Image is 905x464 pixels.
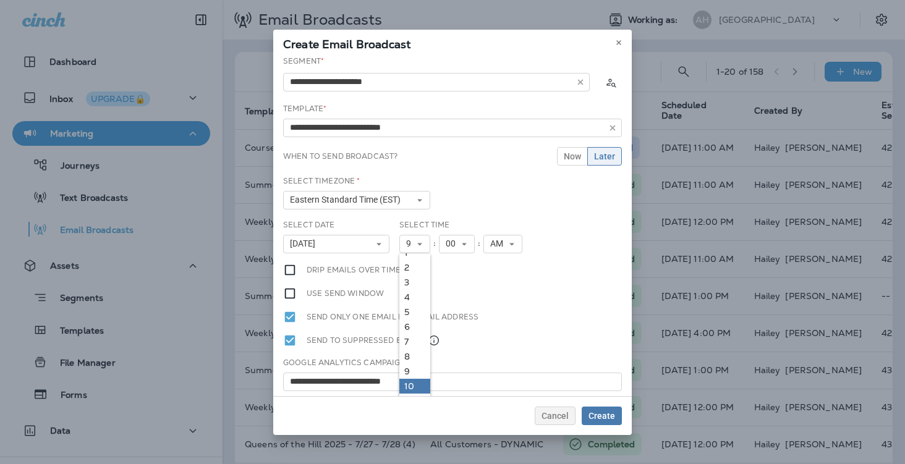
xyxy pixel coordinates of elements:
[273,30,632,56] div: Create Email Broadcast
[490,238,508,249] span: AM
[290,238,320,249] span: [DATE]
[283,235,389,253] button: [DATE]
[283,176,360,186] label: Select Timezone
[399,319,430,334] a: 6
[307,310,478,324] label: Send only one email per email address
[439,235,475,253] button: 00
[399,290,430,305] a: 4
[283,104,326,114] label: Template
[399,334,430,349] a: 7
[399,349,430,364] a: 8
[399,220,450,230] label: Select Time
[283,191,430,209] button: Eastern Standard Time (EST)
[430,235,439,253] div: :
[283,56,324,66] label: Segment
[399,275,430,290] a: 3
[557,147,588,166] button: Now
[399,364,430,379] a: 9
[446,238,461,249] span: 00
[399,305,430,319] a: 5
[290,195,406,205] span: Eastern Standard Time (EST)
[600,71,622,93] button: Calculate the estimated number of emails to be sent based on selected segment. (This could take a...
[307,287,384,300] label: Use send window
[475,235,483,253] div: :
[535,407,576,425] button: Cancel
[399,394,430,408] a: 11
[307,263,401,277] label: Drip emails over time
[399,260,430,275] a: 2
[406,238,416,249] span: 9
[399,379,430,394] a: 10
[283,151,397,161] label: When to send broadcast?
[588,411,615,420] span: Create
[542,411,569,420] span: Cancel
[483,235,522,253] button: AM
[283,220,335,230] label: Select Date
[307,334,440,347] label: Send to suppressed emails.
[594,152,615,161] span: Later
[587,147,622,166] button: Later
[582,407,622,425] button: Create
[283,358,428,368] label: Google Analytics Campaign Title
[399,235,430,253] button: 9
[564,152,581,161] span: Now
